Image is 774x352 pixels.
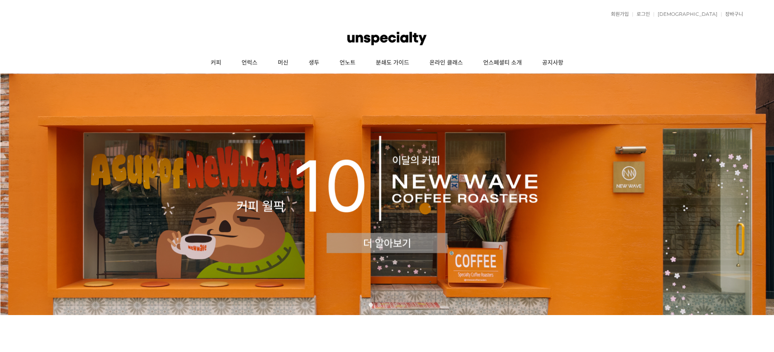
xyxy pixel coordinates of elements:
[401,303,406,307] a: 5
[419,53,473,73] a: 온라인 클래스
[369,303,373,307] a: 1
[385,303,389,307] a: 3
[201,53,231,73] a: 커피
[347,26,426,51] img: 언스페셜티 몰
[654,12,717,17] a: [DEMOGRAPHIC_DATA]
[268,53,299,73] a: 머신
[532,53,573,73] a: 공지사항
[299,53,329,73] a: 생두
[632,12,650,17] a: 로그인
[721,12,743,17] a: 장바구니
[393,303,397,307] a: 4
[329,53,366,73] a: 언노트
[377,303,381,307] a: 2
[366,53,419,73] a: 분쇄도 가이드
[607,12,629,17] a: 회원가입
[473,53,532,73] a: 언스페셜티 소개
[231,53,268,73] a: 언럭스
